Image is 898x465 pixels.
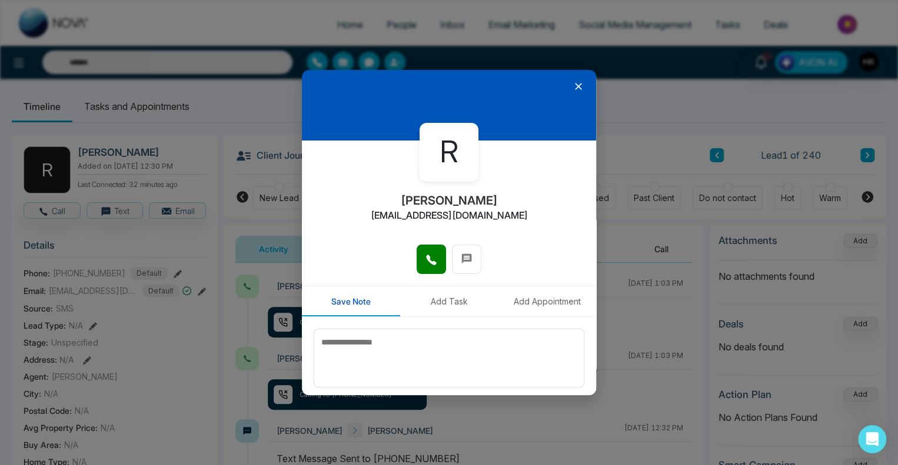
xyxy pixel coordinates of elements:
[302,286,400,316] button: Save Note
[371,210,528,221] h2: [EMAIL_ADDRESS][DOMAIN_NAME]
[440,130,458,174] span: R
[498,286,596,316] button: Add Appointment
[400,286,498,316] button: Add Task
[401,193,498,208] h2: [PERSON_NAME]
[858,425,886,453] div: Open Intercom Messenger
